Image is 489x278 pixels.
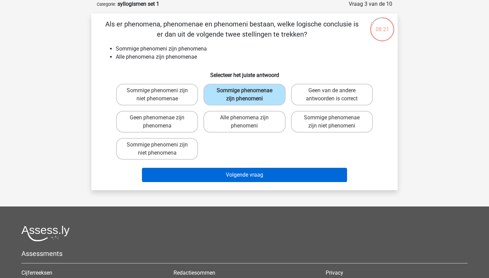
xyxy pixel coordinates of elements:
label: Alle phenomena zijn phenomeni [203,111,285,133]
label: Geen phenomenae zijn phenomena [116,111,198,133]
li: Sommige phenomeni zijn phenomena [116,45,387,53]
label: Sommige phenomeni zijn niet phenomenae [116,84,198,105]
a: Redactiesommen [174,270,215,276]
div: 08:21 [369,17,395,34]
strong: syllogismen set 1 [117,1,159,7]
label: Sommige phenomeni zijn niet phenomena [116,138,198,160]
label: Sommige phenomenae zijn niet phenomeni [291,111,373,133]
small: Categorie: [97,2,116,7]
a: Cijferreeksen [21,270,52,276]
button: Volgende vraag [142,168,347,182]
img: Assessly logo [21,225,70,241]
label: Geen van de andere antwoorden is correct [291,84,373,105]
a: Privacy [326,270,343,276]
p: Als er phenomena, phenomenae en phenomeni bestaan, welke logische conclusie is er dan uit de volg... [102,19,361,39]
label: Sommige phenomenae zijn phenomeni [203,84,285,105]
h6: Selecteer het juiste antwoord [102,66,387,78]
li: Alle phenomena zijn phenomenae [116,53,387,61]
h5: Assessments [21,250,468,258]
